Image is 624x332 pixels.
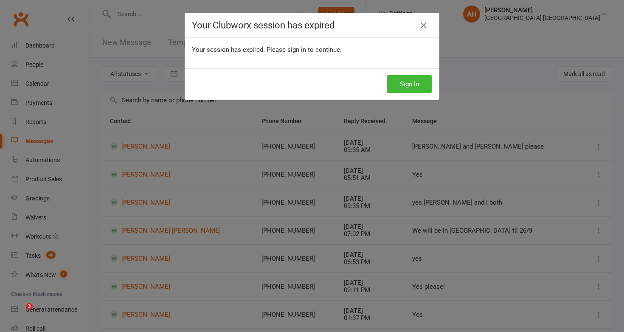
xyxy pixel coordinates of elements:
iframe: Intercom live chat [8,303,29,324]
h4: Your Clubworx session has expired [192,20,432,31]
button: Sign In [387,75,432,93]
span: 3 [26,303,33,310]
a: Close [417,19,430,32]
span: Your session has expired. Please sign in to continue. [192,46,342,53]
